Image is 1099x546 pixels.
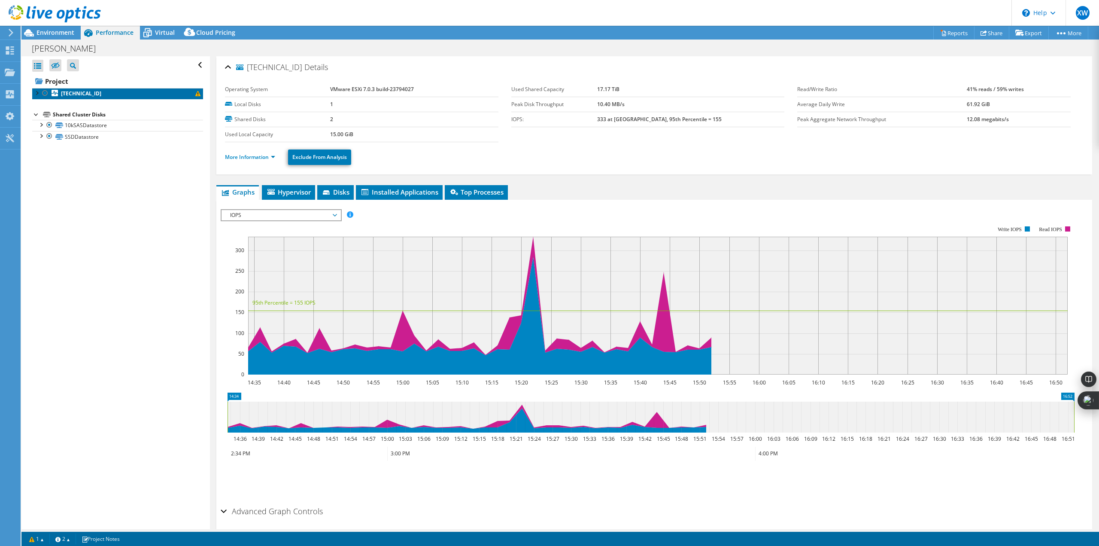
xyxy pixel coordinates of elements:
span: Virtual [155,28,175,37]
span: Disks [322,188,349,196]
text: 16:06 [786,435,799,442]
b: 41% reads / 59% writes [967,85,1024,93]
text: 15:51 [693,435,707,442]
text: 16:33 [951,435,964,442]
text: 15:18 [491,435,504,442]
text: 15:25 [545,379,558,386]
b: 333 at [GEOGRAPHIC_DATA], 95th Percentile = 155 [597,116,722,123]
text: Write IOPS [998,226,1022,232]
text: 16:36 [969,435,983,442]
span: Top Processes [449,188,504,196]
a: More Information [225,153,275,161]
label: Operating System [225,85,330,94]
text: 15:27 [546,435,559,442]
text: 100 [235,329,244,337]
span: [TECHNICAL_ID] [236,63,302,72]
b: 61.92 GiB [967,101,990,108]
text: 250 [235,267,244,275]
a: Project Notes [76,534,126,544]
text: 15:36 [601,435,615,442]
text: 14:45 [307,379,320,386]
a: 1 [23,534,50,544]
text: 16:50 [1049,379,1063,386]
span: IOPS [226,210,336,220]
a: 2 [49,534,76,544]
text: 15:03 [399,435,412,442]
label: Local Disks [225,100,330,109]
text: 15:57 [730,435,744,442]
text: 15:48 [675,435,688,442]
text: 14:50 [337,379,350,386]
div: Shared Cluster Disks [53,110,203,120]
text: Read IOPS [1039,226,1063,232]
text: 16:48 [1043,435,1056,442]
b: VMware ESXi 7.0.3 build-23794027 [330,85,414,93]
text: 16:24 [896,435,909,442]
span: Installed Applications [360,188,438,196]
svg: \n [1022,9,1030,17]
text: 14:39 [252,435,265,442]
text: 15:45 [663,379,677,386]
text: 16:27 [914,435,928,442]
text: 16:20 [871,379,884,386]
text: 50 [238,350,244,357]
label: Peak Aggregate Network Throughput [797,115,967,124]
a: Project [32,74,203,88]
span: Details [304,62,328,72]
a: 10kSASDatastore [32,120,203,131]
label: IOPS: [511,115,597,124]
text: 14:55 [367,379,380,386]
text: 16:15 [841,435,854,442]
text: 15:12 [454,435,468,442]
text: 14:48 [307,435,320,442]
text: 16:12 [822,435,835,442]
label: Peak Disk Throughput [511,100,597,109]
h1: [PERSON_NAME] [28,44,109,53]
a: Exclude From Analysis [288,149,351,165]
text: 14:45 [288,435,302,442]
text: 14:42 [270,435,283,442]
text: 16:21 [877,435,891,442]
text: 15:54 [712,435,725,442]
text: 16:00 [753,379,766,386]
text: 300 [235,247,244,254]
text: 14:40 [277,379,291,386]
text: 16:18 [859,435,872,442]
a: More [1048,26,1088,40]
text: 16:10 [812,379,825,386]
text: 16:30 [933,435,946,442]
text: 16:35 [960,379,974,386]
text: 15:10 [455,379,469,386]
h2: Advanced Graph Controls [221,503,323,520]
text: 15:50 [693,379,706,386]
text: 14:54 [344,435,357,442]
b: 12.08 megabits/s [967,116,1009,123]
text: 0 [241,371,244,378]
text: 16:09 [804,435,817,442]
text: 14:51 [325,435,339,442]
text: 15:30 [574,379,588,386]
a: SSDDatastore [32,131,203,142]
text: 16:30 [931,379,944,386]
span: Hypervisor [266,188,311,196]
text: 16:00 [749,435,762,442]
text: 15:33 [583,435,596,442]
a: Reports [933,26,975,40]
text: 15:15 [485,379,498,386]
b: 17.17 TiB [597,85,619,93]
text: 14:35 [248,379,261,386]
label: Shared Disks [225,115,330,124]
text: 15:35 [604,379,617,386]
text: 16:25 [901,379,914,386]
text: 200 [235,288,244,295]
text: 15:06 [417,435,431,442]
text: 15:39 [620,435,633,442]
text: 14:57 [362,435,376,442]
text: 15:00 [381,435,394,442]
span: XW [1076,6,1090,20]
a: Share [974,26,1009,40]
b: 2 [330,116,333,123]
label: Used Shared Capacity [511,85,597,94]
text: 16:03 [767,435,780,442]
text: 16:45 [1020,379,1033,386]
